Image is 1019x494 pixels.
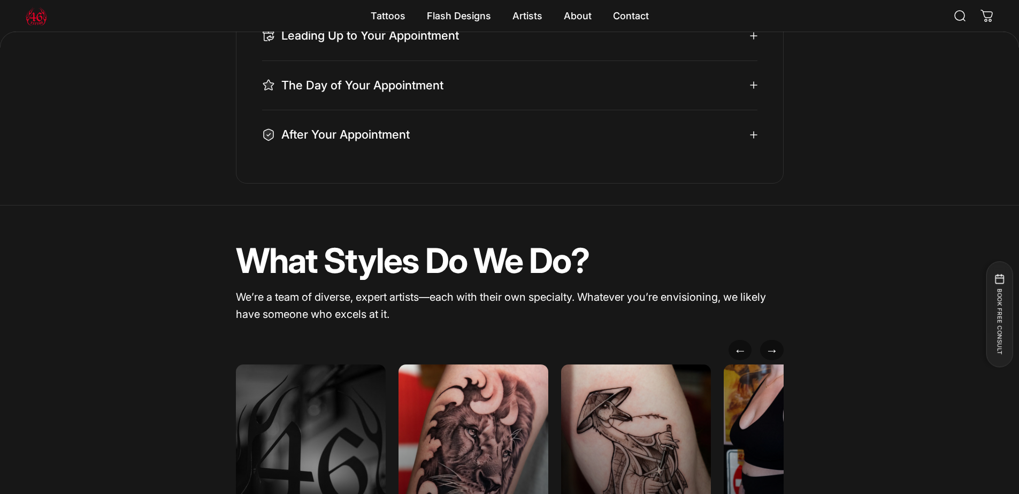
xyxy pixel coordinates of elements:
[473,244,523,278] animate-element: We
[236,288,784,323] p: We’re a team of diverse, expert artists—each with their own specialty. Whatever you’re envisionin...
[760,340,783,361] button: →
[602,5,660,27] a: Contact
[262,11,757,60] summary: Leading Up to Your Appointment
[360,5,416,27] summary: Tattoos
[975,4,999,28] a: 0 items
[262,127,410,142] span: After Your Appointment
[729,340,752,361] button: ←
[529,244,589,278] animate-element: Do?
[262,28,459,43] span: Leading Up to Your Appointment
[553,5,602,27] summary: About
[262,78,443,93] span: The Day of Your Appointment
[324,244,418,278] animate-element: Styles
[502,5,553,27] summary: Artists
[262,110,757,159] summary: After Your Appointment
[425,244,467,278] animate-element: Do
[262,61,757,110] summary: The Day of Your Appointment
[360,5,660,27] nav: Primary
[416,5,502,27] summary: Flash Designs
[986,261,1013,367] button: BOOK FREE CONSULT
[236,244,317,278] animate-element: What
